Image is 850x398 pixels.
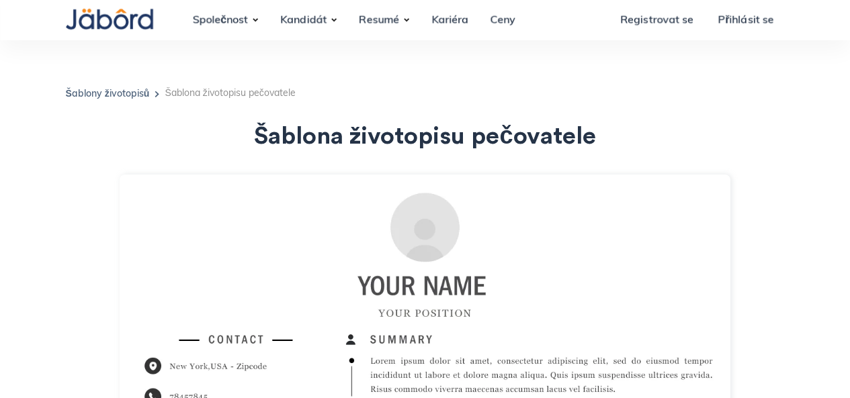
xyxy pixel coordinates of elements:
[280,15,327,26] font: Kandidát
[421,2,479,38] a: Kariéra
[718,15,773,26] font: Přihlásit se
[66,90,150,99] a: Šablony životopisů
[269,2,337,38] div: Kandidát
[181,2,259,38] div: Společnost
[359,15,399,26] font: Resumé
[620,15,693,26] font: Registrovat se
[431,15,468,26] font: Kariéra
[254,124,595,148] font: Šablona životopisu pečovatele
[66,9,153,30] img: Jabord
[165,89,295,99] font: Šablona životopisu pečovatele
[707,2,784,38] a: Přihlásit se
[192,15,248,26] font: Společnost
[609,2,704,38] a: Registrovat se
[479,2,526,38] a: Ceny
[490,15,515,26] font: Ceny
[348,2,410,38] div: Resumé
[66,89,150,99] font: Šablony životopisů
